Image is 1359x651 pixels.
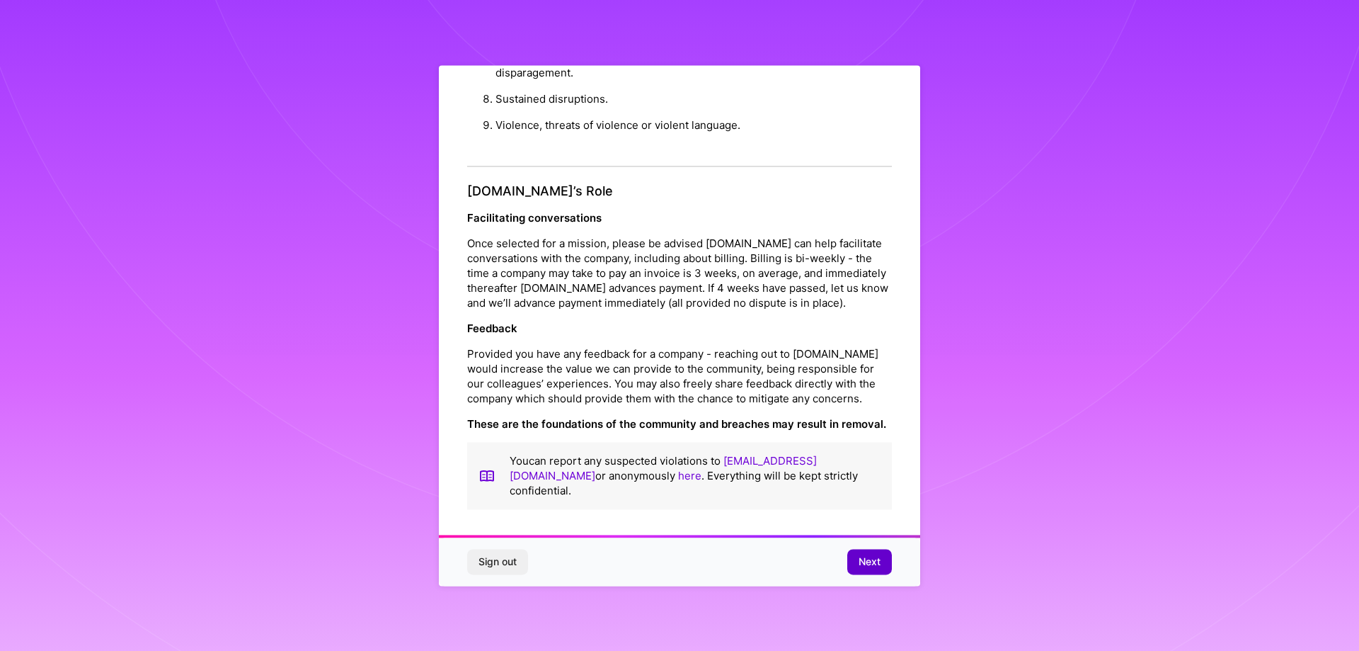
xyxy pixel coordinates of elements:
[478,453,495,498] img: book icon
[467,184,892,200] h4: [DOMAIN_NAME]’s Role
[467,549,528,574] button: Sign out
[510,454,817,482] a: [EMAIL_ADDRESS][DOMAIN_NAME]
[510,453,881,498] p: You can report any suspected violations to or anonymously . Everything will be kept strictly conf...
[495,86,892,113] li: Sustained disruptions.
[467,346,892,406] p: Provided you have any feedback for a company - reaching out to [DOMAIN_NAME] would increase the v...
[859,555,881,569] span: Next
[847,549,892,574] button: Next
[495,45,892,86] li: Not understanding the differences between constructive criticism and disparagement.
[467,322,517,335] strong: Feedback
[478,555,517,569] span: Sign out
[467,236,892,310] p: Once selected for a mission, please be advised [DOMAIN_NAME] can help facilitate conversations wi...
[467,417,886,431] strong: These are the foundations of the community and breaches may result in removal.
[495,113,892,139] li: Violence, threats of violence or violent language.
[467,211,602,225] strong: Facilitating conversations
[678,469,701,482] a: here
